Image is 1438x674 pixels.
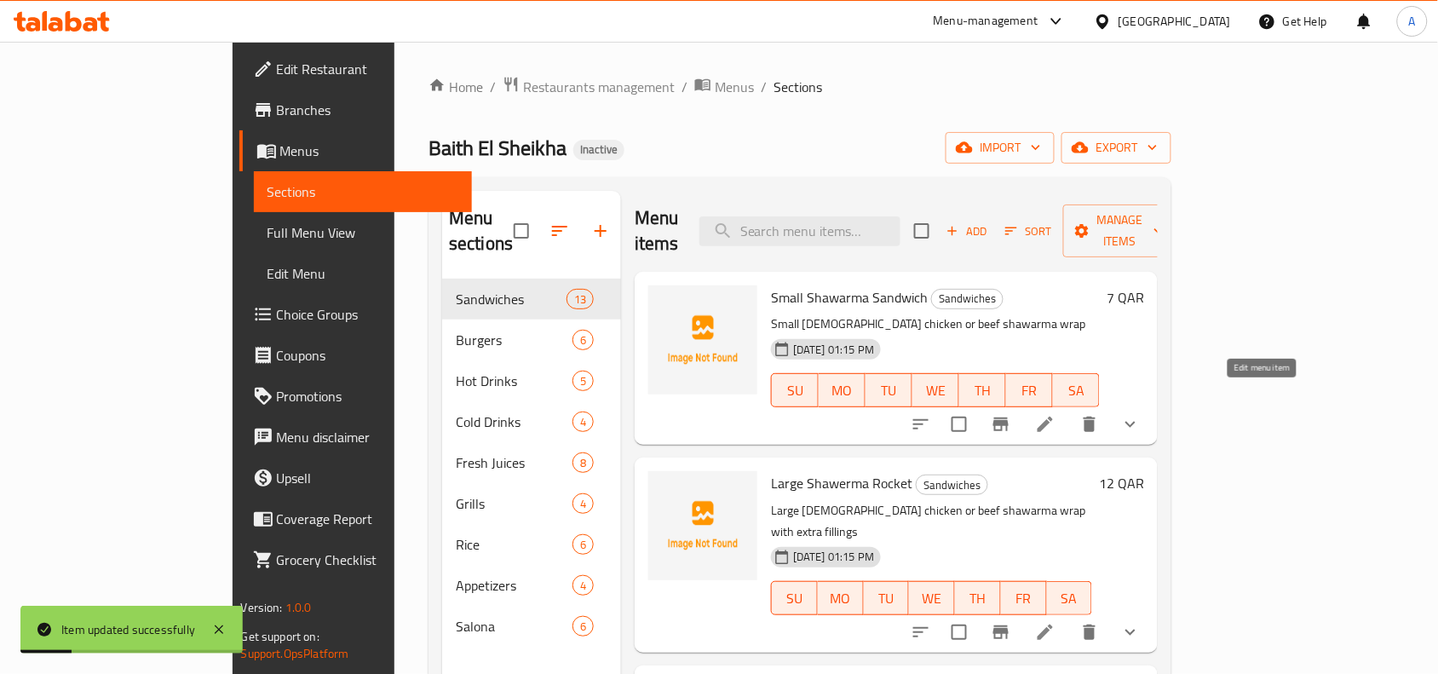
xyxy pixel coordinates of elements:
span: Edit Restaurant [277,59,459,79]
span: Cold Drinks [456,412,572,432]
span: FR [1008,586,1040,611]
div: Sandwiches [931,289,1004,309]
span: Branches [277,100,459,120]
div: items [572,330,594,350]
div: items [572,534,594,555]
p: Large [DEMOGRAPHIC_DATA] chicken or beef shawarma wrap with extra fillings [771,500,1092,543]
span: WE [916,586,948,611]
span: Hot Drinks [456,371,572,391]
button: delete [1069,404,1110,445]
h2: Menu items [635,205,679,256]
span: SU [779,378,812,403]
button: Add section [580,210,621,251]
div: Salona6 [442,606,621,647]
span: FR [1013,378,1046,403]
span: Inactive [573,142,624,157]
span: 6 [573,537,593,553]
span: Coupons [277,345,459,366]
span: Large Shawerma Rocket [771,470,912,496]
span: Fresh Juices [456,452,572,473]
h2: Menu sections [449,205,514,256]
img: Small Shawarma Sandwich [648,285,757,395]
a: Coverage Report [239,498,473,539]
span: TH [966,378,999,403]
a: Edit Restaurant [239,49,473,89]
div: Fresh Juices8 [442,442,621,483]
button: MO [819,373,866,407]
span: Add [944,222,990,241]
button: FR [1001,581,1047,615]
div: Sandwiches [916,475,988,495]
span: Appetizers [456,575,572,596]
button: WE [909,581,955,615]
span: Sort [1005,222,1052,241]
nav: Menu sections [442,272,621,654]
div: Item updated successfully [61,620,195,639]
span: Menus [715,77,754,97]
span: SA [1054,586,1086,611]
span: SU [779,586,811,611]
svg: Show Choices [1120,622,1141,642]
div: Sandwiches [456,289,567,309]
a: Menus [239,130,473,171]
div: Sandwiches13 [442,279,621,320]
div: items [572,616,594,637]
span: Select to update [941,614,977,650]
button: Sort [1001,218,1056,245]
a: Edit menu item [1035,622,1055,642]
span: Restaurants management [523,77,675,97]
a: Menu disclaimer [239,417,473,458]
div: items [572,452,594,473]
span: Manage items [1077,210,1164,252]
button: WE [912,373,959,407]
div: items [572,493,594,514]
div: [GEOGRAPHIC_DATA] [1119,12,1231,31]
span: 8 [573,455,593,471]
input: search [699,216,900,246]
span: TH [962,586,994,611]
span: 4 [573,496,593,512]
span: export [1075,137,1158,158]
a: Restaurants management [503,76,675,98]
button: SA [1053,373,1100,407]
button: Branch-specific-item [981,612,1021,653]
span: 4 [573,414,593,430]
div: Rice [456,534,572,555]
a: Choice Groups [239,294,473,335]
div: items [572,412,594,432]
span: Small Shawarma Sandwich [771,285,928,310]
span: [DATE] 01:15 PM [786,549,881,565]
span: SA [1060,378,1093,403]
span: Full Menu View [267,222,459,243]
span: TU [872,378,906,403]
span: Sort sections [539,210,580,251]
div: Menu-management [934,11,1038,32]
span: Menu disclaimer [277,427,459,447]
button: TH [959,373,1006,407]
span: Version: [241,596,283,619]
span: Sections [267,181,459,202]
button: SU [771,581,818,615]
button: SA [1047,581,1093,615]
span: Salona [456,616,572,637]
h6: 7 QAR [1107,285,1144,309]
div: Hot Drinks5 [442,360,621,401]
li: / [682,77,687,97]
span: 13 [567,291,593,308]
a: Menus [694,76,754,98]
span: 5 [573,373,593,389]
button: Branch-specific-item [981,404,1021,445]
span: WE [919,378,952,403]
button: Add [940,218,994,245]
a: Coupons [239,335,473,376]
span: Menus [280,141,459,161]
div: items [567,289,594,309]
span: Grills [456,493,572,514]
button: export [1061,132,1171,164]
span: Promotions [277,386,459,406]
span: 4 [573,578,593,594]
